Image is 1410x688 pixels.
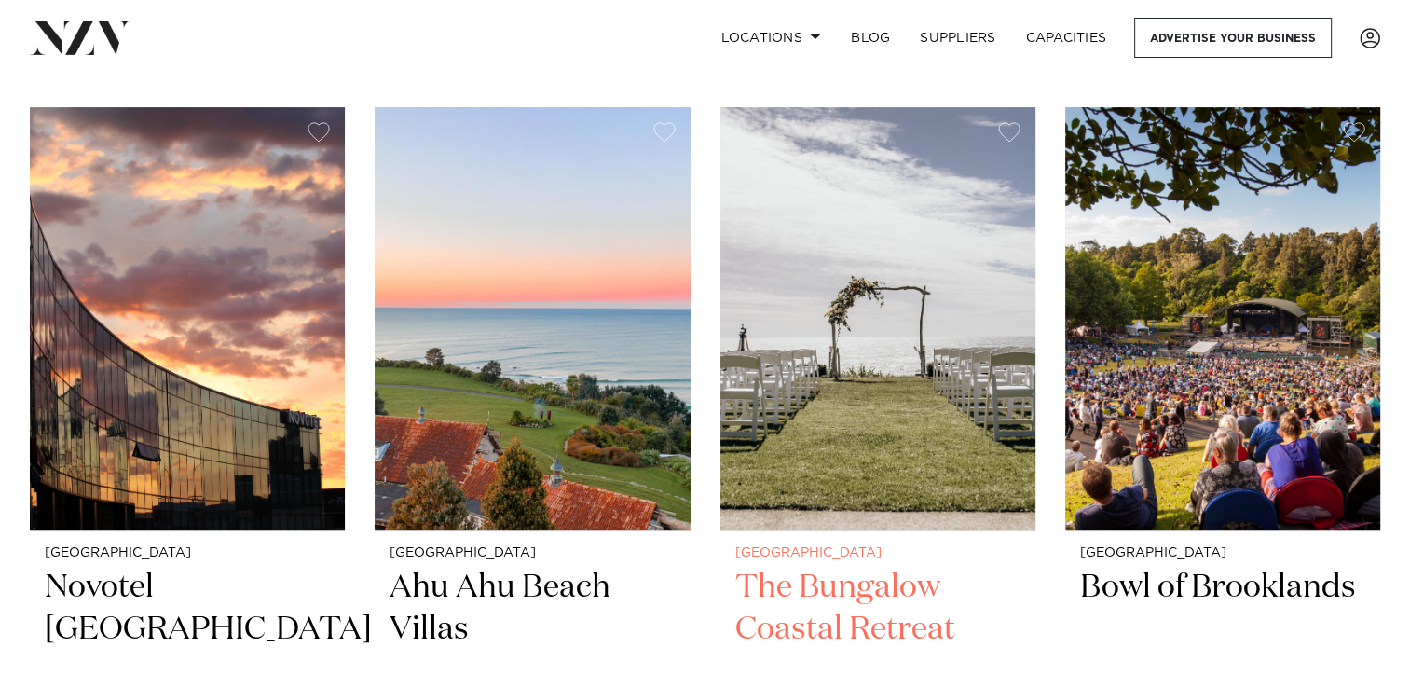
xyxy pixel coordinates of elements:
[735,546,1020,560] small: [GEOGRAPHIC_DATA]
[45,546,330,560] small: [GEOGRAPHIC_DATA]
[1134,18,1332,58] a: Advertise your business
[836,18,905,58] a: BLOG
[390,546,675,560] small: [GEOGRAPHIC_DATA]
[30,21,131,54] img: nzv-logo.png
[905,18,1010,58] a: SUPPLIERS
[705,18,836,58] a: Locations
[1011,18,1122,58] a: Capacities
[1080,546,1365,560] small: [GEOGRAPHIC_DATA]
